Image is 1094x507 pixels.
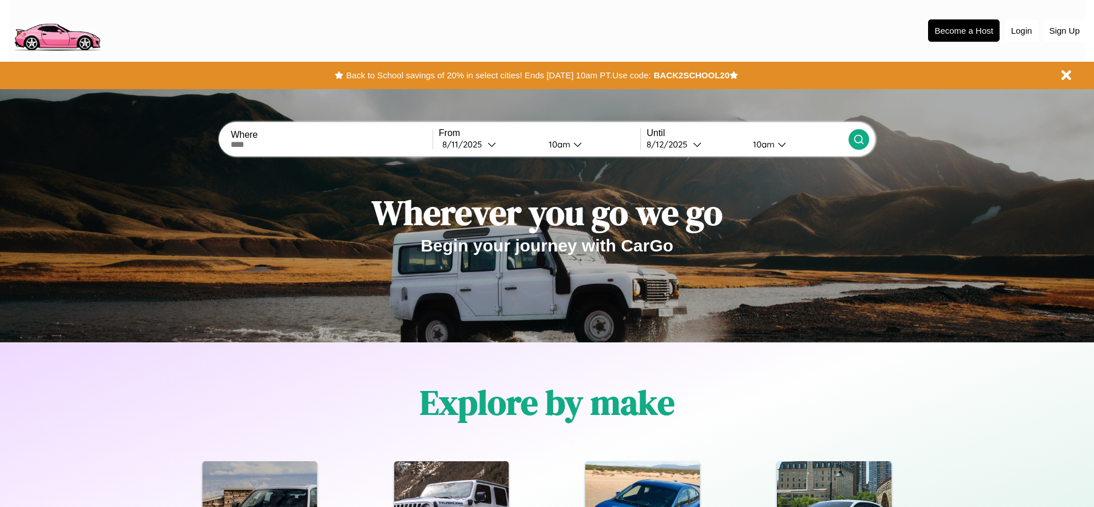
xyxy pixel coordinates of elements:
button: Back to School savings of 20% in select cities! Ends [DATE] 10am PT.Use code: [343,67,653,83]
button: Become a Host [928,19,1000,42]
button: 10am [744,138,848,150]
label: Where [231,130,432,140]
img: logo [9,6,105,54]
label: From [439,128,640,138]
button: 8/11/2025 [439,138,540,150]
button: Login [1005,20,1038,41]
div: 8 / 12 / 2025 [647,139,693,150]
label: Until [647,128,848,138]
button: 10am [540,138,640,150]
div: 10am [747,139,778,150]
b: BACK2SCHOOL20 [653,70,730,80]
div: 10am [543,139,573,150]
button: Sign Up [1044,20,1085,41]
div: 8 / 11 / 2025 [442,139,487,150]
h1: Explore by make [420,379,675,426]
